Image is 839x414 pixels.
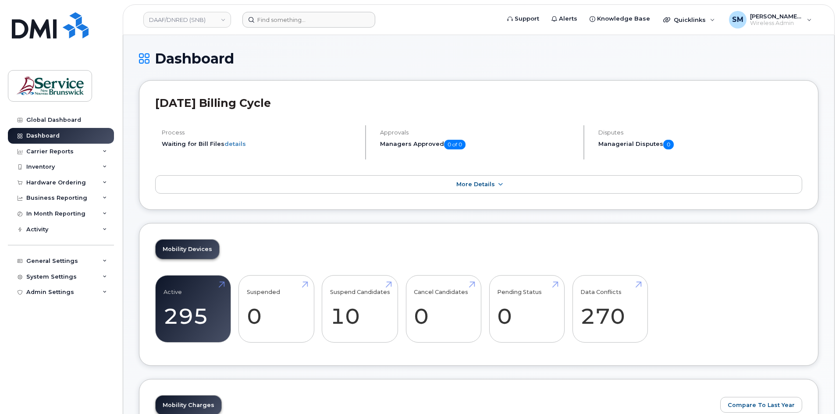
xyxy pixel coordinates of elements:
[380,129,576,136] h4: Approvals
[414,280,473,338] a: Cancel Candidates 0
[164,280,223,338] a: Active 295
[456,181,495,188] span: More Details
[497,280,556,338] a: Pending Status 0
[580,280,640,338] a: Data Conflicts 270
[380,140,576,149] h5: Managers Approved
[247,280,306,338] a: Suspended 0
[598,129,802,136] h4: Disputes
[155,96,802,110] h2: [DATE] Billing Cycle
[139,51,818,66] h1: Dashboard
[224,140,246,147] a: details
[162,140,358,148] li: Waiting for Bill Files
[330,280,390,338] a: Suspend Candidates 10
[156,240,219,259] a: Mobility Devices
[728,401,795,409] span: Compare To Last Year
[444,140,466,149] span: 0 of 0
[663,140,674,149] span: 0
[162,129,358,136] h4: Process
[720,397,802,413] button: Compare To Last Year
[598,140,802,149] h5: Managerial Disputes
